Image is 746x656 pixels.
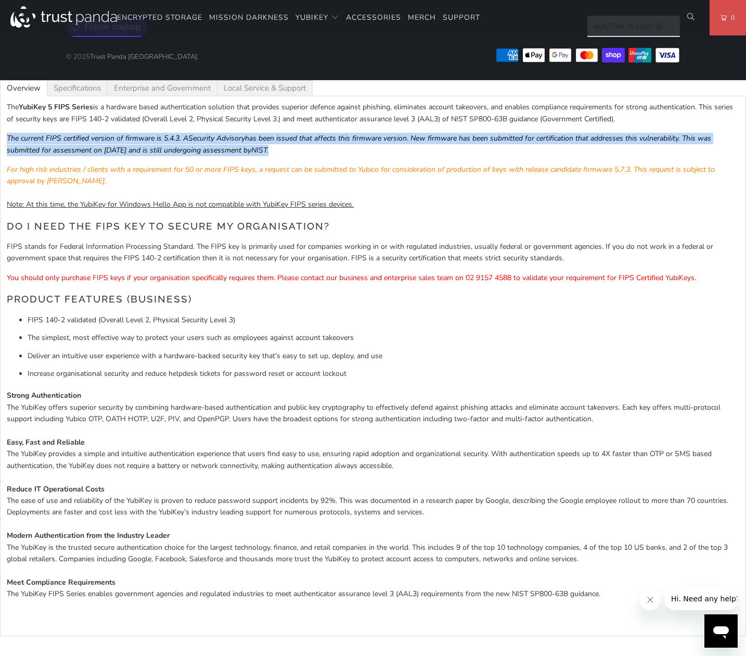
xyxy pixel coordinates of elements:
summary: YubiKey [295,6,339,30]
p: © 2025 . [66,41,199,62]
strong: YubiKey 5 FIPS Series [19,102,93,112]
strong: Modern Authentication from the Industry Leader [7,531,170,540]
li: Deliver an intuitive user experience with a hardware-backed security key that's easy to set up, d... [28,350,739,362]
li: Increase organisational security and reduce helpdesk tickets for password reset or account lockout [28,368,739,380]
span: YubiKey [295,12,328,22]
li: The simplest, most effective way to protect your users such as employees against account takeovers [28,332,739,344]
iframe: Close message [640,589,661,610]
a: Encrypted Storage [117,6,202,30]
span: essment by [214,145,251,155]
span: You should only purchase FIPS keys if your organisation specifically requires them. Please contac... [7,273,696,283]
span: Local Service & Support [224,84,306,92]
a: NIST [251,145,267,155]
span: 0 [727,12,735,23]
a: Mission Darkness [209,6,289,30]
span: Accessories [346,12,401,22]
em: For high risk industries / clients with a requirement for 50 or more FIPS keys, a request can be ... [7,165,715,186]
p: FIPS stands for Federal Information Processing Standard. The FIPS key is primarily used for compa... [7,241,739,264]
a: Support [443,6,480,30]
span: going ass [183,145,214,155]
span: Note: At this time, the YubiKey for Windows Hello App is not compatible with YubiKey FIPS series ... [7,199,354,209]
span: Encrypted Storage [117,12,202,22]
a: Merch [408,6,436,30]
span: The current FIPS certified version of firmware is 5.4.3. A has been issued that affects this firm... [7,133,711,155]
strong: Easy, Fast and Reliable [7,437,85,447]
nav: Translation missing: en.navigation.header.main_nav [117,6,480,30]
strong: Reduce IT Operational Costs [7,484,105,494]
span: Overview [7,84,41,92]
iframe: Message from company [665,587,738,610]
li: FIPS 140-2 validated (Overall Level 2, Physical Security Level 3) [28,314,739,326]
iframe: Button to launch messaging window [704,614,738,648]
a: Trust Panda [GEOGRAPHIC_DATA] [90,52,197,61]
span: Do I need the FIPS key to secure my organisation? [7,220,330,232]
span: Support [443,12,480,22]
span: Merch [408,12,436,22]
span: Enterprise and Government [114,84,211,92]
p: The is a hardware based authentication solution that provides superior defence against phishing, ... [7,102,739,125]
a: Accessories [346,6,401,30]
strong: Meet Compliance Requirements [7,577,115,587]
strong: Strong Authentication [7,390,81,400]
span: Specifications [54,84,101,92]
span: . [251,145,268,155]
h3: Product Features (Business) [7,292,739,307]
span: Mission Darkness [209,12,289,22]
span: Hi. Need any help? [6,7,75,16]
img: Trust Panda Australia [10,6,117,28]
p: The YubiKey offers superior security by combining hardware-based authentication and public key cr... [7,390,739,600]
a: Security Advisory [188,133,245,143]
